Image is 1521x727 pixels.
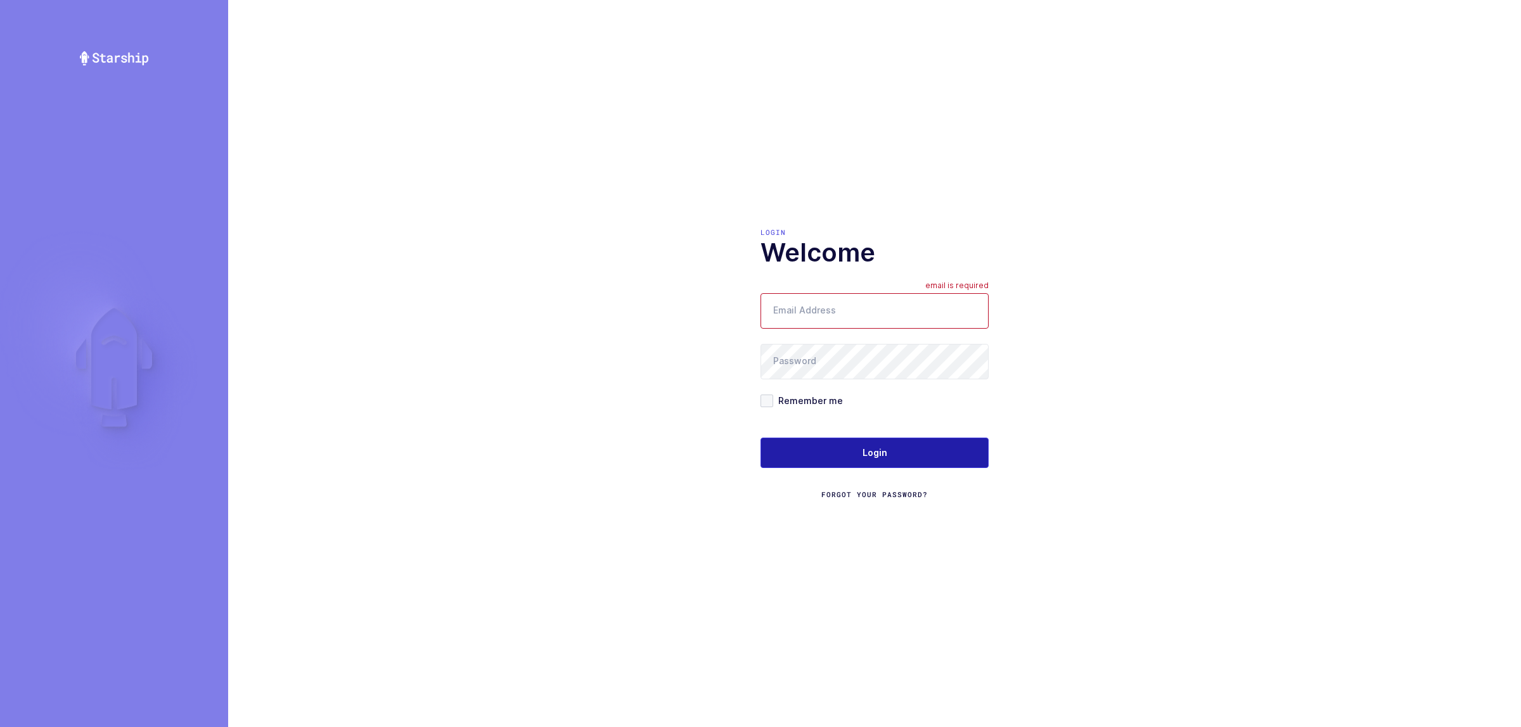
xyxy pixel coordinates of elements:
button: Login [760,438,989,468]
h1: Welcome [760,237,989,268]
a: Forgot Your Password? [821,490,928,500]
div: Login [760,227,989,237]
span: Login [863,446,887,459]
input: Password [760,344,989,379]
span: Remember me [773,395,843,407]
input: Email Address [760,293,989,329]
div: email is required [925,281,989,293]
img: Starship [79,51,150,66]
